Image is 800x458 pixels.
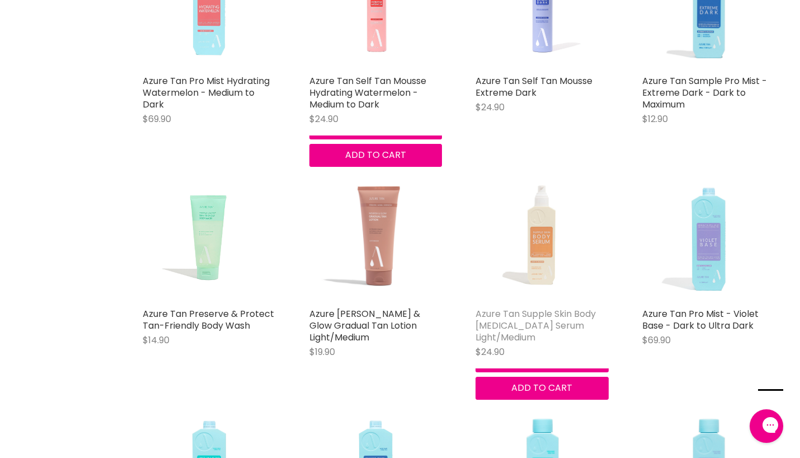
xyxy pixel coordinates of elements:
[143,113,171,125] span: $69.90
[642,169,775,302] img: Azure Tan Pro Mist - Violet Base - Dark to Ultra Dark
[476,345,505,358] span: $24.90
[143,307,274,332] a: Azure Tan Preserve & Protect Tan-Friendly Body Wash
[476,377,609,399] button: Add to cart
[476,307,596,344] a: Azure Tan Supple Skin Body [MEDICAL_DATA] Serum Light/Medium
[476,74,592,99] a: Azure Tan Self Tan Mousse Extreme Dark
[345,148,406,161] span: Add to cart
[511,381,572,394] span: Add to cart
[309,307,420,344] a: Azure [PERSON_NAME] & Glow Gradual Tan Lotion Light/Medium
[143,334,170,347] span: $14.90
[642,307,759,332] a: Azure Tan Pro Mist - Violet Base - Dark to Ultra Dark
[744,405,789,447] iframe: Gorgias live chat messenger
[642,113,668,125] span: $12.90
[309,170,443,301] img: Azure Tan Nourish & Glow Gradual Tan Lotion Light/Medium
[143,74,270,111] a: Azure Tan Pro Mist Hydrating Watermelon - Medium to Dark
[309,74,426,111] a: Azure Tan Self Tan Mousse Hydrating Watermelon - Medium to Dark
[476,169,609,302] img: Azure Tan Supple Skin Body Tanning Serum Light/Medium
[143,169,276,302] img: Azure Tan Preserve & Protect Tan-Friendly Body Wash
[642,74,767,111] a: Azure Tan Sample Pro Mist - Extreme Dark - Dark to Maximum
[309,345,335,358] span: $19.90
[642,334,671,347] span: $69.90
[309,113,338,125] span: $24.90
[309,169,443,302] a: Azure Tan Nourish & Glow Gradual Tan Lotion Light/Medium
[309,144,443,166] button: Add to cart
[476,101,505,114] span: $24.90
